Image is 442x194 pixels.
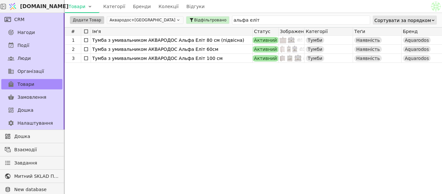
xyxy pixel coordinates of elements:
[1,171,62,181] a: Митний SKLAD Плитка, сантехніка, меблі до ванни
[14,16,25,23] span: CRM
[66,36,81,45] div: 1
[92,36,251,45] div: Тумба з умивальником АКВАРОДОС Альфа Еліт 80 см (підвісна)
[17,68,44,75] span: Організації
[92,29,101,34] span: Ім'я
[403,37,431,43] div: Aquarodos
[8,0,17,13] img: Logo
[232,16,370,25] input: Search
[403,29,418,34] span: Бренд
[17,29,35,36] span: Нагоди
[306,55,324,62] div: Тумби
[403,46,431,52] div: Aquarodos
[1,27,62,38] a: Нагоди
[354,55,382,62] div: Наявність
[252,46,279,52] div: Активний
[6,0,65,13] a: [DOMAIN_NAME]
[1,14,62,25] a: CRM
[1,105,62,115] a: Дошка
[374,16,431,25] div: Сортувати за порядком
[306,46,324,52] div: Тумби
[14,186,59,193] span: New database
[107,16,183,24] button: Аквародос+[GEOGRAPHIC_DATA]
[306,29,328,34] span: Категорії
[17,42,29,49] span: Події
[306,37,324,43] div: Тумби
[17,94,46,101] span: Замовлення
[14,173,59,180] span: Митний SKLAD Плитка, сантехніка, меблі до ванни
[254,29,271,34] span: Статус
[1,131,62,142] a: Дошка
[403,55,431,62] div: Aquarodos
[20,3,69,10] span: [DOMAIN_NAME]
[14,146,59,153] span: Взаємодії
[1,66,62,76] a: Організації
[194,17,227,23] span: Відфільтровано
[66,54,81,63] div: 3
[186,16,229,24] button: Відфільтровано
[92,54,251,63] div: Тумба з умивальником АКВАРОДОС Альфа Еліт 100 см
[66,45,81,54] div: 2
[70,16,104,24] button: Додати Товар
[14,133,59,140] span: Дошка
[1,40,62,51] a: Події
[17,55,31,62] span: Люди
[1,53,62,63] a: Люди
[17,120,53,127] span: Налаштування
[354,29,365,34] span: Теґи
[65,28,81,35] div: #
[1,118,62,128] a: Налаштування
[1,144,62,155] a: Взаємодії
[1,92,62,102] a: Замовлення
[354,46,382,52] div: Наявність
[1,79,62,89] a: Товари
[252,55,279,62] div: Активний
[17,81,34,88] span: Товари
[17,107,33,114] span: Дошка
[431,2,441,11] img: 265d6d96d7e23aa92801cf2464590ab8
[354,37,382,43] div: Наявність
[14,160,37,166] span: Завдання
[1,158,62,168] a: Завдання
[252,37,279,43] div: Активний
[92,45,251,54] div: Тумба з умивальником АКВАРОДОС Альфа Еліт 60см
[280,29,304,34] span: Зображення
